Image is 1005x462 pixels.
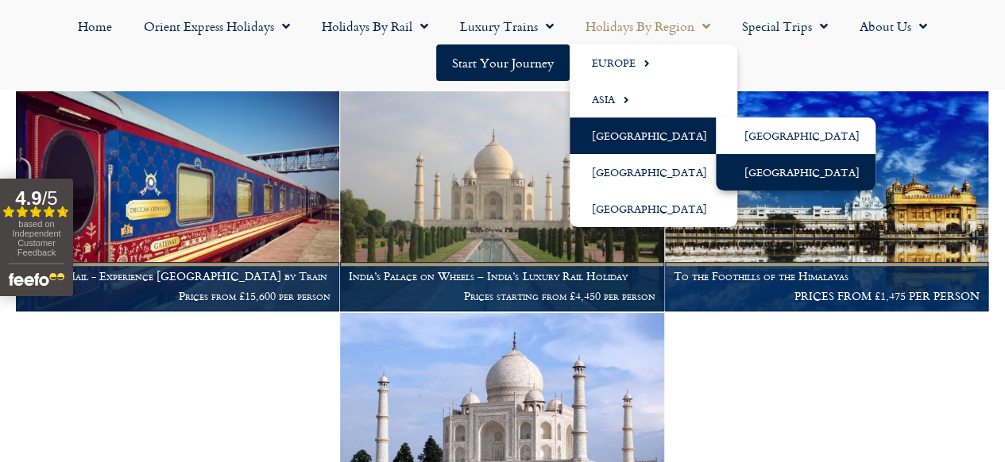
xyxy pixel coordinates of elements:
p: Prices starting from £4,450 per person [349,290,655,302]
a: Special Trips [726,8,844,44]
a: Holidays by Region [570,8,726,44]
p: PRICES FROM £1,475 PER PERSON [674,290,980,302]
a: India’s Palace on Wheels – India’s Luxury Rail Holiday Prices starting from £4,450 per person [340,91,664,311]
a: Orient Express Holidays [128,8,306,44]
a: Europe [570,44,737,81]
a: Luxury Trains [444,8,570,44]
a: About Us [844,8,943,44]
p: Prices from £15,600 per person [25,290,330,302]
a: Asia [570,81,737,117]
a: Holidays by Rail [306,8,444,44]
a: To the Foothills of the Himalayas PRICES FROM £1,475 PER PERSON [665,91,989,311]
a: [GEOGRAPHIC_DATA] [716,117,876,154]
h1: India’s Palace on Wheels – India’s Luxury Rail Holiday [349,270,655,283]
a: [GEOGRAPHIC_DATA] [570,154,737,191]
ul: [GEOGRAPHIC_DATA] [716,117,876,191]
a: Home [62,8,128,44]
a: [GEOGRAPHIC_DATA] [570,191,737,227]
a: [GEOGRAPHIC_DATA] [716,154,876,191]
h1: Madras Mail - Experience [GEOGRAPHIC_DATA] by Train [25,270,330,283]
a: Madras Mail - Experience [GEOGRAPHIC_DATA] by Train Prices from £15,600 per person [16,91,340,311]
nav: Menu [8,8,997,81]
a: Start your Journey [436,44,570,81]
h1: To the Foothills of the Himalayas [674,270,980,283]
a: [GEOGRAPHIC_DATA] [570,117,737,154]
